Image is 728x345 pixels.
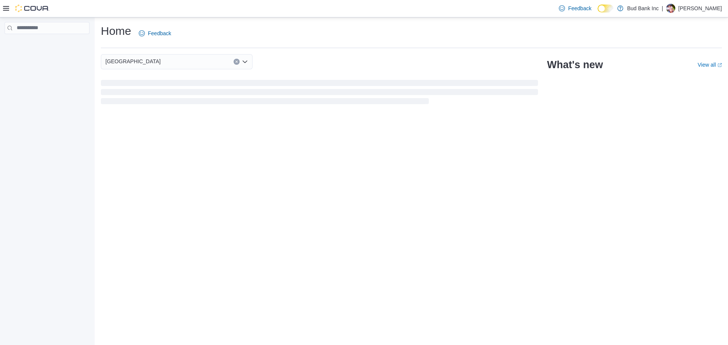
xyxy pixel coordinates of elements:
div: Darren Lopes [666,4,675,13]
span: Feedback [148,30,171,37]
p: | [662,4,663,13]
button: Clear input [234,59,240,65]
button: Open list of options [242,59,248,65]
input: Dark Mode [598,5,613,12]
span: [GEOGRAPHIC_DATA] [105,57,161,66]
a: Feedback [556,1,594,16]
h2: What's new [547,59,603,71]
img: Cova [15,5,49,12]
p: [PERSON_NAME] [678,4,722,13]
svg: External link [717,63,722,67]
nav: Complex example [5,36,89,54]
h1: Home [101,23,131,39]
span: Loading [101,81,538,106]
a: Feedback [136,26,174,41]
p: Bud Bank Inc [627,4,659,13]
a: View allExternal link [698,62,722,68]
span: Feedback [568,5,591,12]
